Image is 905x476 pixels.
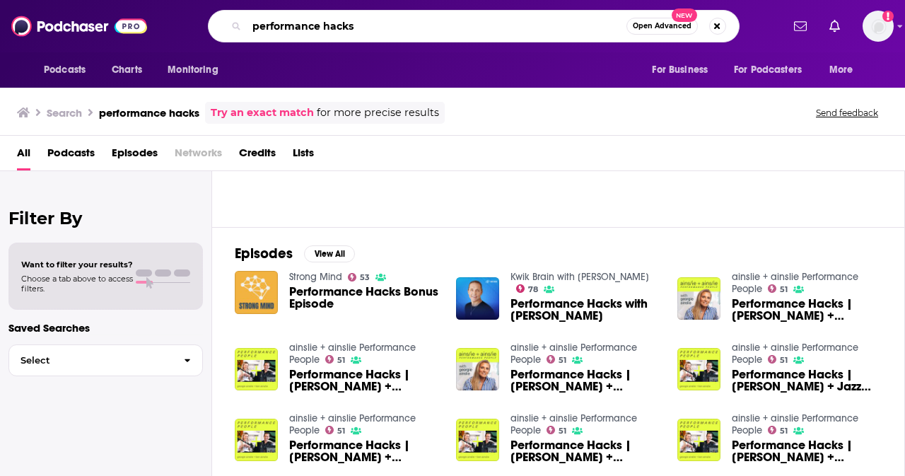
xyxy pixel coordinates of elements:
a: Performance Hacks | Eddie Hearn + Barry Hearn [510,439,660,463]
button: Send feedback [812,107,882,119]
a: Credits [239,141,276,170]
span: Episodes [112,141,158,170]
span: 51 [337,357,345,364]
img: Performance Hacks | Kenton Cool + Jazz Cool [677,348,720,391]
span: Performance Hacks | [PERSON_NAME] + [PERSON_NAME] [510,368,660,393]
span: Select [9,356,173,365]
a: 51 [325,355,346,364]
a: ainslie + ainslie Performance People [289,342,416,366]
span: Want to filter your results? [21,260,133,269]
span: 51 [780,428,788,434]
svg: Add a profile image [882,11,894,22]
button: View All [304,245,355,262]
img: Performance Hacks | Hannah Mills + Nick Dempsey [235,348,278,391]
img: User Profile [863,11,894,42]
a: ainslie + ainslie Performance People [732,271,858,295]
span: 51 [559,428,566,434]
a: All [17,141,30,170]
span: Open Advanced [633,23,691,30]
span: For Business [652,60,708,80]
span: Monitoring [168,60,218,80]
a: Performance Hacks | Lewis Pugh + David Becker [732,298,882,322]
a: Show notifications dropdown [788,14,812,38]
span: Performance Hacks | [PERSON_NAME] + [PERSON_NAME] [289,439,439,463]
p: Saved Searches [8,321,203,335]
span: Performance Hacks | [PERSON_NAME] + [PERSON_NAME] [289,368,439,393]
span: Performance Hacks | [PERSON_NAME] + [PERSON_NAME] [510,439,660,463]
a: 78 [516,284,539,293]
span: 51 [780,357,788,364]
a: 51 [547,426,567,434]
span: Performance Hacks | [PERSON_NAME] + Jazz Cool [732,368,882,393]
img: Performance Hacks Bonus Episode [235,271,278,314]
a: Show notifications dropdown [824,14,846,38]
a: Performance Hacks with Dave Asprey [510,298,660,322]
input: Search podcasts, credits, & more... [247,15,626,37]
a: ainslie + ainslie Performance People [289,412,416,436]
span: for more precise results [317,105,439,121]
a: 53 [348,273,370,281]
a: Performance Hacks Bonus Episode [289,286,439,310]
button: Show profile menu [863,11,894,42]
h3: performance hacks [99,106,199,120]
img: Performance Hacks | Alastair Campbell + Fiona Millar [677,419,720,462]
button: open menu [725,57,822,83]
a: Performance Hacks | Toto Wolff + Susie Wolff [289,439,439,463]
button: open menu [34,57,104,83]
span: Charts [112,60,142,80]
a: 51 [768,426,788,434]
div: Search podcasts, credits, & more... [208,10,740,42]
span: 53 [360,274,370,281]
a: 51 [547,355,567,364]
a: Charts [103,57,151,83]
a: Performance Hacks with Dave Asprey [456,277,499,320]
span: 78 [528,286,538,293]
span: Logged in as PRSuperstar [863,11,894,42]
span: Networks [175,141,222,170]
span: For Podcasters [734,60,802,80]
img: Performance Hacks | Jeremy Clarkson + Kaleb Cooper [456,348,499,391]
span: Performance Hacks with [PERSON_NAME] [510,298,660,322]
button: open menu [158,57,236,83]
button: Open AdvancedNew [626,18,698,35]
img: Performance Hacks | Toto Wolff + Susie Wolff [235,419,278,462]
a: Lists [293,141,314,170]
span: More [829,60,853,80]
a: Strong Mind [289,271,342,283]
a: Performance Hacks | Hannah Mills + Nick Dempsey [289,368,439,393]
a: Podcasts [47,141,95,170]
img: Performance Hacks | Eddie Hearn + Barry Hearn [456,419,499,462]
a: ainslie + ainslie Performance People [510,412,637,436]
a: ainslie + ainslie Performance People [510,342,637,366]
a: ainslie + ainslie Performance People [732,342,858,366]
button: open menu [642,57,725,83]
button: open menu [819,57,871,83]
a: Performance Hacks | Jeremy Clarkson + Kaleb Cooper [510,368,660,393]
span: New [672,8,697,22]
h2: Filter By [8,208,203,228]
a: Performance Hacks | Alastair Campbell + Fiona Millar [732,439,882,463]
a: 51 [768,355,788,364]
img: Podchaser - Follow, Share and Rate Podcasts [11,13,147,40]
img: Performance Hacks | Lewis Pugh + David Becker [677,277,720,320]
button: Select [8,344,203,376]
span: Performance Hacks | [PERSON_NAME] + [PERSON_NAME] [732,439,882,463]
h3: Search [47,106,82,120]
a: Performance Hacks | Kenton Cool + Jazz Cool [732,368,882,393]
span: Choose a tab above to access filters. [21,274,133,294]
span: 51 [337,428,345,434]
